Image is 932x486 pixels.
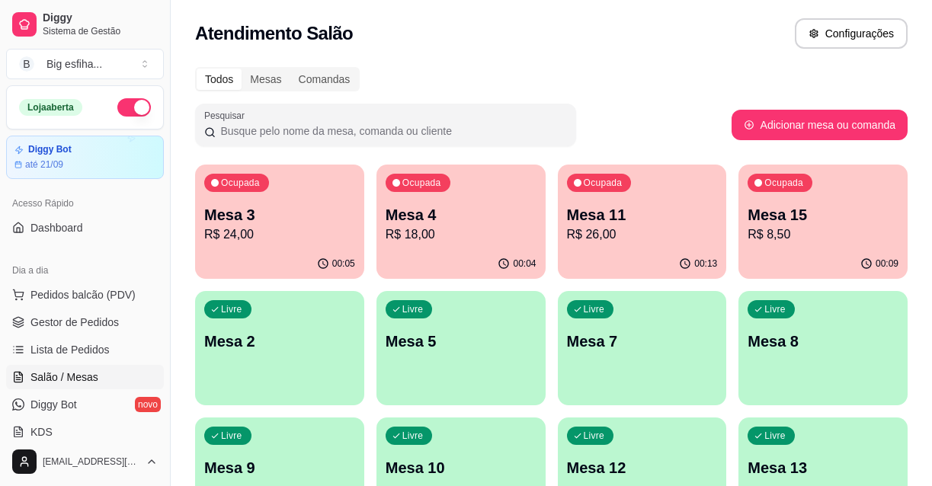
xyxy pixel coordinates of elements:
[748,204,898,225] p: Mesa 15
[567,225,718,244] p: R$ 26,00
[386,225,536,244] p: R$ 18,00
[584,303,605,315] p: Livre
[558,291,727,405] button: LivreMesa 7
[402,303,424,315] p: Livre
[764,177,803,189] p: Ocupada
[46,56,102,72] div: Big esfiha ...
[204,331,355,352] p: Mesa 2
[30,397,77,412] span: Diggy Bot
[195,291,364,405] button: LivreMesa 2
[221,303,242,315] p: Livre
[584,430,605,442] p: Livre
[6,420,164,444] a: KDS
[738,165,908,279] button: OcupadaMesa 15R$ 8,5000:09
[567,204,718,225] p: Mesa 11
[567,331,718,352] p: Mesa 7
[221,430,242,442] p: Livre
[513,257,536,270] p: 00:04
[6,136,164,179] a: Diggy Botaté 21/09
[376,291,546,405] button: LivreMesa 5
[204,457,355,478] p: Mesa 9
[117,98,151,117] button: Alterar Status
[6,49,164,79] button: Select a team
[386,331,536,352] p: Mesa 5
[567,457,718,478] p: Mesa 12
[43,456,139,468] span: [EMAIL_ADDRESS][DOMAIN_NAME]
[694,257,717,270] p: 00:13
[30,424,53,440] span: KDS
[876,257,898,270] p: 00:09
[6,283,164,307] button: Pedidos balcão (PDV)
[221,177,260,189] p: Ocupada
[25,158,63,171] article: até 21/09
[738,291,908,405] button: LivreMesa 8
[386,204,536,225] p: Mesa 4
[43,11,158,25] span: Diggy
[19,99,82,116] div: Loja aberta
[197,69,242,90] div: Todos
[30,220,83,235] span: Dashboard
[6,310,164,334] a: Gestor de Pedidos
[402,177,441,189] p: Ocupada
[195,21,353,46] h2: Atendimento Salão
[376,165,546,279] button: OcupadaMesa 4R$ 18,0000:04
[386,457,536,478] p: Mesa 10
[6,191,164,216] div: Acesso Rápido
[732,110,908,140] button: Adicionar mesa ou comanda
[6,392,164,417] a: Diggy Botnovo
[558,165,727,279] button: OcupadaMesa 11R$ 26,0000:13
[748,225,898,244] p: R$ 8,50
[332,257,355,270] p: 00:05
[30,287,136,302] span: Pedidos balcão (PDV)
[6,216,164,240] a: Dashboard
[402,430,424,442] p: Livre
[764,430,786,442] p: Livre
[764,303,786,315] p: Livre
[204,204,355,225] p: Mesa 3
[216,123,567,139] input: Pesquisar
[6,6,164,43] a: DiggySistema de Gestão
[204,225,355,244] p: R$ 24,00
[204,109,250,122] label: Pesquisar
[195,165,364,279] button: OcupadaMesa 3R$ 24,0000:05
[6,337,164,362] a: Lista de Pedidos
[242,69,290,90] div: Mesas
[6,365,164,389] a: Salão / Mesas
[30,315,119,330] span: Gestor de Pedidos
[19,56,34,72] span: B
[290,69,359,90] div: Comandas
[43,25,158,37] span: Sistema de Gestão
[28,144,72,155] article: Diggy Bot
[30,342,110,357] span: Lista de Pedidos
[748,457,898,478] p: Mesa 13
[30,369,98,385] span: Salão / Mesas
[795,18,908,49] button: Configurações
[6,258,164,283] div: Dia a dia
[6,443,164,480] button: [EMAIL_ADDRESS][DOMAIN_NAME]
[748,331,898,352] p: Mesa 8
[584,177,623,189] p: Ocupada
